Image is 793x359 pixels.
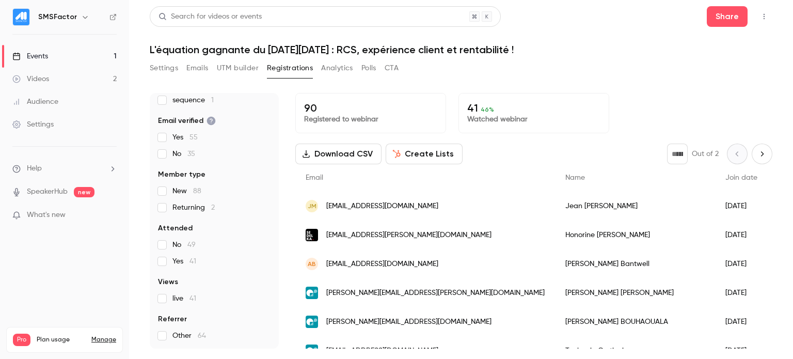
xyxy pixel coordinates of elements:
div: [PERSON_NAME] BOUHAOUALA [555,307,715,336]
p: 41 [467,102,600,114]
span: [EMAIL_ADDRESS][PERSON_NAME][DOMAIN_NAME] [326,230,491,241]
span: 88 [193,188,201,195]
span: Plan usage [37,336,85,344]
span: Attended [158,223,193,233]
span: 41 [189,258,196,265]
span: 1 [211,97,214,104]
p: Out of 2 [692,149,719,159]
div: [DATE] [715,307,768,336]
span: Join date [725,174,757,181]
button: Create Lists [386,144,463,164]
span: [EMAIL_ADDRESS][DOMAIN_NAME] [326,259,438,270]
span: Name [565,174,585,181]
button: Settings [150,60,178,76]
button: Share [707,6,748,27]
div: Audience [12,97,58,107]
div: [DATE] [715,192,768,221]
span: Other [172,331,206,341]
div: [DATE] [715,221,768,249]
span: No [172,149,195,159]
span: 35 [187,150,195,158]
p: Registered to webinar [304,114,437,124]
span: JM [308,201,316,211]
p: Watched webinar [467,114,600,124]
span: [PERSON_NAME][EMAIL_ADDRESS][PERSON_NAME][DOMAIN_NAME] [326,288,545,299]
div: Events [12,51,48,61]
a: SpeakerHub [27,186,68,197]
span: [EMAIL_ADDRESS][DOMAIN_NAME] [326,201,438,212]
span: AB [308,259,316,269]
span: 41 [189,295,196,302]
span: Email verified [158,116,216,126]
button: Polls [361,60,376,76]
button: Next page [752,144,772,164]
img: commify.com [306,345,318,357]
span: 64 [198,332,206,339]
button: CTA [385,60,399,76]
span: 46 % [481,106,494,113]
h6: SMSFactor [38,12,77,22]
span: 2 [211,204,215,211]
img: sedelka.fr [306,229,318,241]
span: [PERSON_NAME][EMAIL_ADDRESS][DOMAIN_NAME] [326,317,491,327]
span: Views [158,277,178,287]
span: Help [27,163,42,174]
button: Emails [186,60,208,76]
p: 90 [304,102,437,114]
img: commify.com [306,287,318,299]
div: Search for videos or events [158,11,262,22]
li: help-dropdown-opener [12,163,117,174]
button: Registrations [267,60,313,76]
div: [PERSON_NAME] [PERSON_NAME] [555,278,715,307]
span: new [74,187,94,197]
h1: L'équation gagnante du [DATE][DATE] : RCS, expérience client et rentabilité ! [150,43,772,56]
div: Settings [12,119,54,130]
a: Manage [91,336,116,344]
div: Videos [12,74,49,84]
span: sequence [172,95,214,105]
div: Jean [PERSON_NAME] [555,192,715,221]
div: Honorine [PERSON_NAME] [555,221,715,249]
button: Analytics [321,60,353,76]
span: live [172,293,196,304]
div: [PERSON_NAME] Bantwell [555,249,715,278]
img: SMSFactor [13,9,29,25]
span: What's new [27,210,66,221]
span: 49 [187,241,196,248]
span: New [172,186,201,196]
span: Pro [13,334,30,346]
span: Returning [172,202,215,213]
span: Yes [172,132,198,143]
div: [DATE] [715,249,768,278]
button: UTM builder [217,60,259,76]
span: Referrer [158,314,187,324]
span: [EMAIL_ADDRESS][DOMAIN_NAME] [326,346,438,356]
span: No [172,240,196,250]
div: [DATE] [715,278,768,307]
img: commify.com [306,316,318,328]
span: Member type [158,169,205,180]
span: Email [306,174,323,181]
button: Download CSV [295,144,382,164]
span: Yes [172,256,196,267]
span: 55 [189,134,198,141]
